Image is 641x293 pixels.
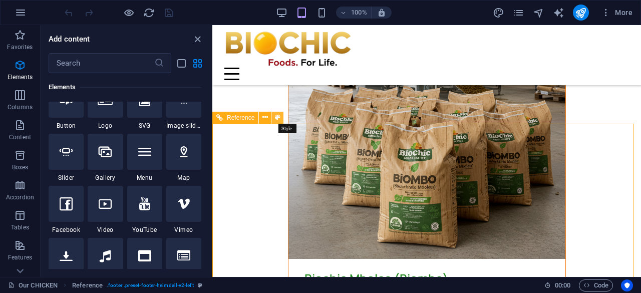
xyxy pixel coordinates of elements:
[127,122,162,130] span: SVG
[166,134,201,182] div: Map
[336,7,372,19] button: 100%
[11,223,29,231] p: Tables
[513,7,524,19] i: Pages (Ctrl+Alt+S)
[191,33,203,45] button: close panel
[191,57,203,69] button: grid-view
[49,81,201,93] h6: Elements
[72,279,103,291] span: Click to select. Double-click to edit
[278,124,296,133] mark: Style
[88,186,123,234] div: Video
[575,7,586,19] i: Publish
[351,7,367,19] h6: 100%
[127,134,162,182] div: Menu
[88,122,123,130] span: Logo
[49,186,84,234] div: Facebook
[49,226,84,234] span: Facebook
[8,73,33,81] p: Elements
[513,7,525,19] button: pages
[107,279,194,291] span: . footer .preset-footer-heimdall-v2-left
[12,163,29,171] p: Boxes
[49,122,84,130] span: Button
[72,279,202,291] nav: breadcrumb
[553,7,564,19] i: AI Writer
[88,174,123,182] span: Gallery
[166,174,201,182] span: Map
[198,282,202,288] i: This element is a customizable preset
[88,134,123,182] div: Gallery
[49,53,154,73] input: Search
[127,186,162,234] div: YouTube
[562,281,563,289] span: :
[143,7,155,19] i: Reload page
[9,133,31,141] p: Content
[49,134,84,182] div: Slider
[555,279,570,291] span: 00 00
[166,226,201,234] span: Vimeo
[166,122,201,130] span: Image slider
[601,8,632,18] span: More
[573,5,589,21] button: publish
[127,226,162,234] span: YouTube
[123,7,135,19] button: Click here to leave preview mode and continue editing
[621,279,633,291] button: Usercentrics
[493,7,504,19] i: Design (Ctrl+Alt+Y)
[166,82,201,130] div: Image slider
[49,174,84,182] span: Slider
[377,8,386,17] i: On resize automatically adjust zoom level to fit chosen device.
[166,186,201,234] div: Vimeo
[88,226,123,234] span: Video
[533,7,544,19] i: Navigator
[127,174,162,182] span: Menu
[49,82,84,130] div: Button
[8,103,33,111] p: Columns
[8,279,58,291] a: Click to cancel selection. Double-click to open Pages
[175,57,187,69] button: list-view
[533,7,545,19] button: navigator
[88,82,123,130] div: Logo
[583,279,608,291] span: Code
[553,7,565,19] button: text_generator
[8,253,32,261] p: Features
[579,279,613,291] button: Code
[7,43,33,51] p: Favorites
[597,5,636,21] button: More
[227,115,254,121] span: Reference
[544,279,571,291] h6: Session time
[493,7,505,19] button: design
[143,7,155,19] button: reload
[6,193,34,201] p: Accordion
[49,33,90,45] h6: Add content
[127,82,162,130] div: SVG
